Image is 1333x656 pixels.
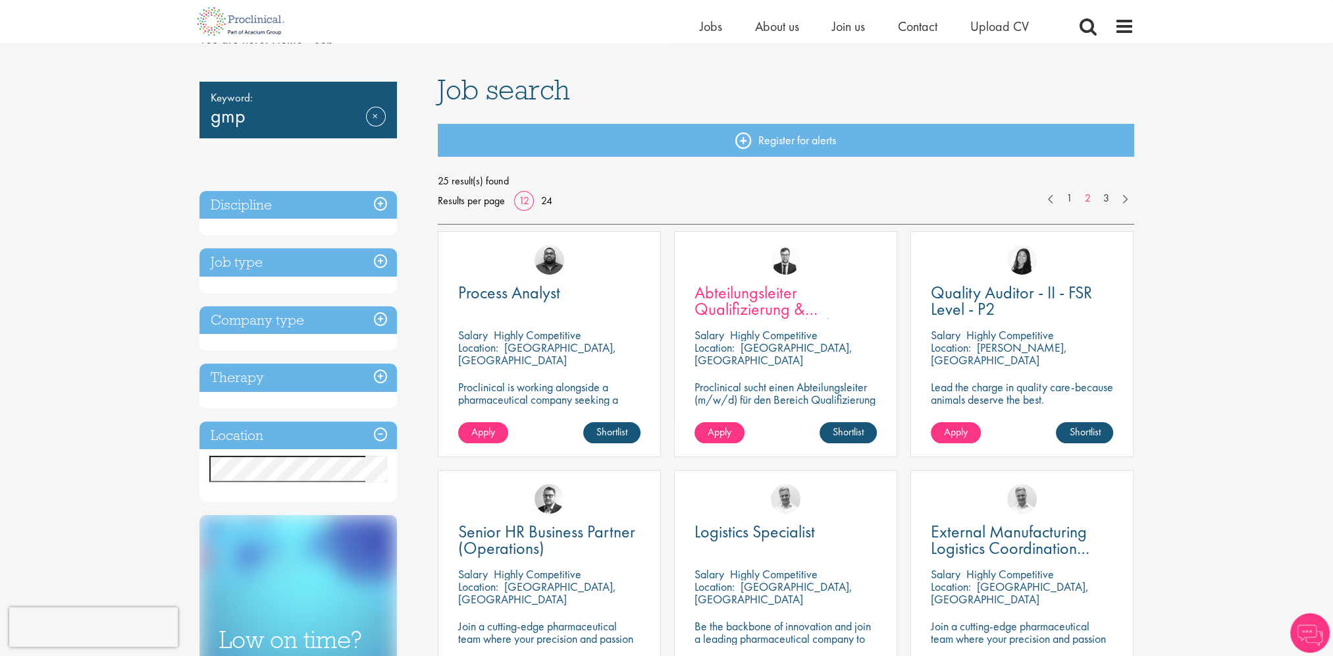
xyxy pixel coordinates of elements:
span: Salary [458,327,488,342]
span: Location: [458,579,498,594]
a: Join us [832,18,865,35]
h3: Low on time? [219,627,377,653]
span: Abteilungsleiter Qualifizierung & Kalibrierung (m/w/d) [694,281,843,337]
a: Shortlist [1056,422,1113,443]
span: Apply [944,425,968,439]
span: 25 result(s) found [438,171,1134,191]
a: Apply [694,422,745,443]
a: External Manufacturing Logistics Coordination Support [931,524,1113,557]
span: Apply [708,425,731,439]
p: [GEOGRAPHIC_DATA], [GEOGRAPHIC_DATA] [458,340,616,368]
p: [GEOGRAPHIC_DATA], [GEOGRAPHIC_DATA] [458,579,616,607]
a: Shortlist [820,422,877,443]
p: Highly Competitive [966,327,1054,342]
img: Joshua Bye [771,484,800,514]
p: Highly Competitive [494,327,581,342]
p: Highly Competitive [966,566,1054,582]
span: Location: [931,340,971,355]
p: [PERSON_NAME], [GEOGRAPHIC_DATA] [931,340,1067,368]
span: Location: [694,579,735,594]
span: Senior HR Business Partner (Operations) [458,520,635,559]
img: Chatbot [1290,613,1330,653]
a: 12 [514,194,534,207]
a: 2 [1078,191,1097,206]
a: Jobs [700,18,722,35]
p: Lead the charge in quality care-because animals deserve the best. [931,381,1113,406]
a: Remove [366,107,386,145]
span: Process Analyst [458,281,560,304]
h3: Company type [199,306,397,335]
span: External Manufacturing Logistics Coordination Support [931,520,1089,576]
a: Quality Auditor - II - FSR Level - P2 [931,285,1113,317]
span: Location: [458,340,498,355]
span: Salary [931,327,960,342]
div: gmp [199,82,397,138]
iframe: reCAPTCHA [9,607,178,647]
span: Job search [438,72,570,107]
a: Contact [898,18,937,35]
p: [GEOGRAPHIC_DATA], [GEOGRAPHIC_DATA] [694,340,852,368]
a: Process Analyst [458,285,640,301]
span: Salary [931,566,960,582]
h3: Job type [199,248,397,277]
p: [GEOGRAPHIC_DATA], [GEOGRAPHIC_DATA] [931,579,1089,607]
a: Upload CV [970,18,1029,35]
p: Highly Competitive [730,327,818,342]
h3: Location [199,422,397,450]
a: Senior HR Business Partner (Operations) [458,524,640,557]
span: Apply [471,425,495,439]
a: 3 [1097,191,1116,206]
p: Proclinical sucht einen Abteilungsleiter (m/w/d) für den Bereich Qualifizierung zur Verstärkung d... [694,381,877,443]
a: Abteilungsleiter Qualifizierung & Kalibrierung (m/w/d) [694,285,877,317]
p: Highly Competitive [494,566,581,582]
span: Quality Auditor - II - FSR Level - P2 [931,281,1092,320]
img: Ashley Bennett [535,245,564,275]
span: Keyword: [211,88,386,107]
a: Register for alerts [438,124,1134,157]
span: Salary [458,566,488,582]
a: Logistics Specialist [694,524,877,540]
span: Logistics Specialist [694,520,815,543]
a: 24 [536,194,557,207]
a: About us [755,18,799,35]
span: Location: [694,340,735,355]
p: Proclinical is working alongside a pharmaceutical company seeking a Process Analyst to join their... [458,381,640,431]
a: 1 [1060,191,1079,206]
span: Salary [694,327,724,342]
img: Joshua Bye [1007,484,1037,514]
h3: Therapy [199,364,397,392]
span: Salary [694,566,724,582]
span: Results per page [438,191,505,211]
a: Shortlist [583,422,640,443]
a: Apply [458,422,508,443]
p: Highly Competitive [730,566,818,582]
img: Antoine Mortiaux [771,245,800,275]
a: Apply [931,422,981,443]
img: Numhom Sudsok [1007,245,1037,275]
img: Niklas Kaminski [535,484,564,514]
h3: Discipline [199,191,397,219]
p: [GEOGRAPHIC_DATA], [GEOGRAPHIC_DATA] [694,579,852,607]
span: Location: [931,579,971,594]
